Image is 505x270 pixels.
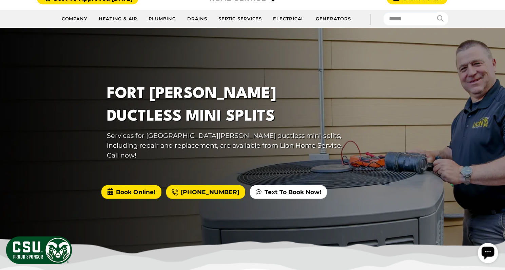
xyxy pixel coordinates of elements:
[250,185,327,199] a: Text To Book Now!
[93,12,143,26] a: Heating & Air
[143,12,182,26] a: Plumbing
[166,185,245,199] a: [PHONE_NUMBER]
[182,12,213,26] a: Drains
[5,235,73,265] img: CSU Sponsor Badge
[310,12,356,26] a: Generators
[3,3,23,23] div: Open chat widget
[107,131,354,160] p: Services for [GEOGRAPHIC_DATA][PERSON_NAME] ductless mini-splits, including repair and replacemen...
[56,12,93,26] a: Company
[356,10,384,28] div: |
[107,83,354,128] h1: Fort [PERSON_NAME] Ductless Mini Splits
[268,12,310,26] a: Electrical
[101,185,161,199] span: Book Online!
[213,12,268,26] a: Septic Services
